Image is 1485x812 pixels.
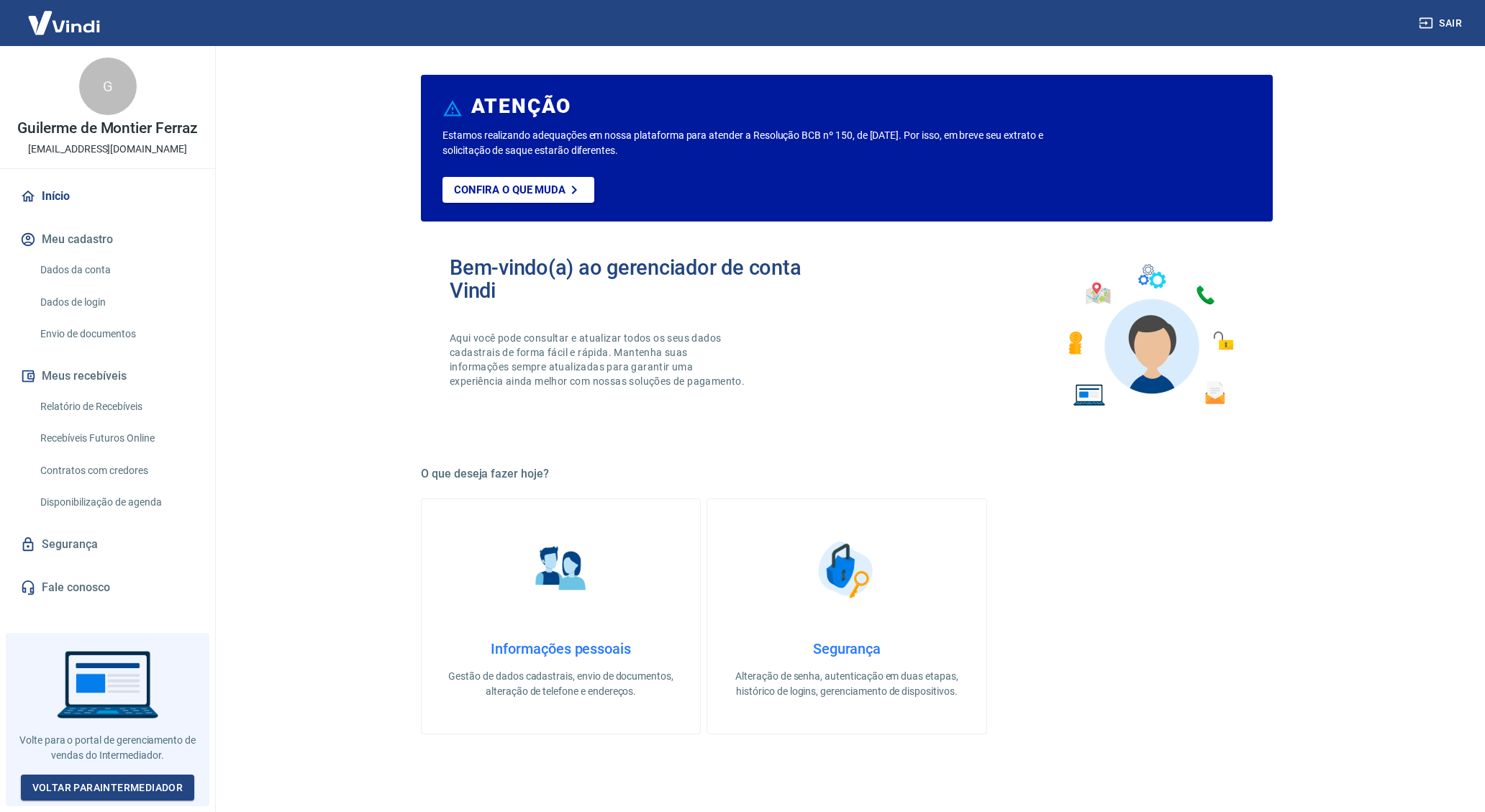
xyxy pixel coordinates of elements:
a: Recebíveis Futuros Online [35,424,198,453]
a: Confira o que muda [442,177,594,203]
p: Confira o que muda [454,183,566,196]
button: Sair [1416,10,1468,37]
div: G [79,58,137,115]
p: Gestão de dados cadastrais, envio de documentos, alteração de telefone e endereços. [445,669,677,699]
p: Aqui você pode consultar e atualizar todos os seus dados cadastrais de forma fácil e rápida. Mant... [450,331,748,388]
a: SegurançaSegurançaAlteração de senha, autenticação em duas etapas, histórico de logins, gerenciam... [707,498,986,734]
img: Imagem de um avatar masculino com diversos icones exemplificando as funcionalidades do gerenciado... [1055,256,1244,415]
img: Segurança [811,534,883,606]
a: Disponibilização de agenda [35,488,198,517]
h2: Bem-vindo(a) ao gerenciador de conta Vindi [450,256,847,302]
a: Dados da conta [35,255,198,285]
a: Dados de login [35,288,198,317]
h4: Informações pessoais [445,640,677,657]
a: Fale conosco [17,572,198,603]
a: Envio de documentos [35,319,198,349]
h5: O que deseja fazer hoje? [421,467,1273,481]
a: Voltar paraIntermediador [21,775,195,801]
button: Meu cadastro [17,224,198,255]
button: Meus recebíveis [17,360,198,392]
a: Contratos com credores [35,456,198,485]
p: Guilerme de Montier Ferraz [17,121,198,136]
a: Informações pessoaisInformações pessoaisGestão de dados cadastrais, envio de documentos, alteraçã... [421,498,701,734]
a: Início [17,181,198,212]
h4: Segurança [730,640,963,657]
a: Relatório de Recebíveis [35,392,198,421]
img: Informações pessoais [525,534,597,606]
img: Vindi [17,1,111,45]
p: [EMAIL_ADDRESS][DOMAIN_NAME] [28,142,187,157]
h6: ATENÇÃO [471,99,571,114]
p: Alteração de senha, autenticação em duas etapas, histórico de logins, gerenciamento de dispositivos. [730,669,963,699]
a: Segurança [17,529,198,560]
p: Estamos realizando adequações em nossa plataforma para atender a Resolução BCB nº 150, de [DATE].... [442,128,1089,158]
